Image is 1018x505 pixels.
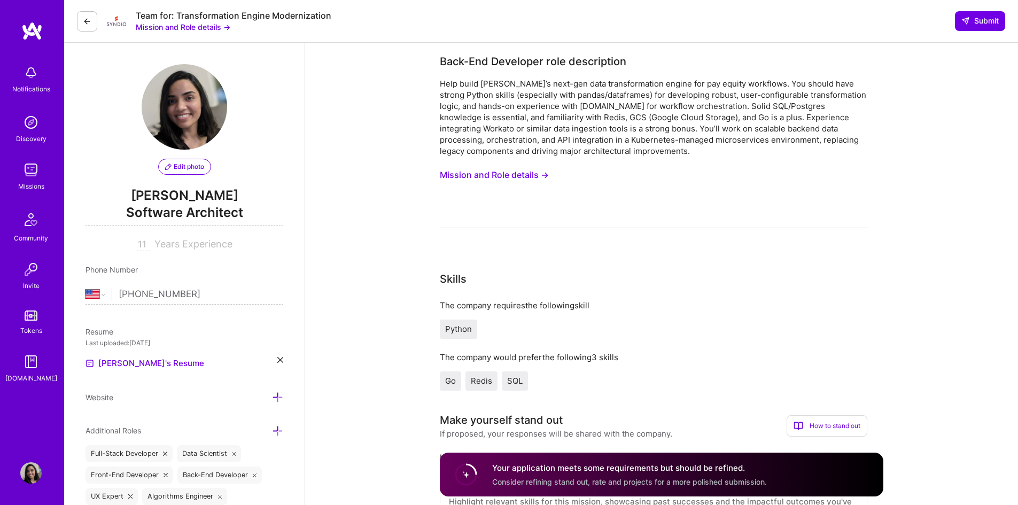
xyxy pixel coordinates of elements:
button: Submit [955,11,1005,30]
i: icon BookOpen [794,421,803,431]
div: Team for: Transformation Engine Modernization [136,10,331,21]
div: Make yourself stand out [440,412,563,428]
img: bell [20,62,42,83]
h4: Your application meets some requirements but should be refined. [492,462,767,473]
div: Missions [18,181,44,192]
div: Discovery [16,133,46,144]
i: icon Close [163,452,167,456]
div: The company would prefer the following 3 skills [440,352,867,363]
button: Mission and Role details → [136,21,230,33]
div: Invite [23,280,40,291]
img: Community [18,207,44,232]
div: UX Expert [86,488,138,505]
img: Invite [20,259,42,280]
span: [PERSON_NAME] [86,188,283,204]
div: Community [14,232,48,244]
span: Years Experience [154,238,232,250]
div: Full-Stack Developer [86,445,173,462]
span: Additional Roles [86,426,141,435]
div: Front-End Developer [86,467,173,484]
div: Algorithms Engineer [142,488,228,505]
i: icon PencilPurple [165,164,172,170]
img: discovery [20,112,42,133]
span: Python [445,324,472,334]
label: How are your skills and experience relevant to this mission? [440,452,867,463]
i: icon Close [128,494,133,499]
a: User Avatar [18,462,44,484]
i: icon Close [253,473,257,477]
span: Submit [961,15,999,26]
img: logo [21,21,43,41]
img: tokens [25,310,37,321]
div: Notifications [12,83,50,95]
span: Website [86,393,113,402]
i: icon Close [232,452,236,456]
div: The company requires the following skill [440,300,867,311]
span: Resume [86,327,113,336]
span: SQL [507,376,523,386]
span: Go [445,376,456,386]
div: Data Scientist [177,445,242,462]
button: Mission and Role details → [440,165,549,185]
div: [DOMAIN_NAME] [5,372,57,384]
i: icon LeftArrowDark [83,17,91,26]
div: Tokens [20,325,42,336]
img: Resume [86,359,94,368]
img: guide book [20,351,42,372]
div: Last uploaded: [DATE] [86,337,283,348]
div: Skills [440,271,467,287]
span: Consider refining stand out, rate and projects for a more polished submission. [492,477,767,486]
img: teamwork [20,159,42,181]
i: icon Close [277,357,283,363]
i: icon Close [164,473,168,477]
img: User Avatar [20,462,42,484]
img: Company Logo [106,11,127,32]
div: Back-End Developer role description [440,53,626,69]
img: User Avatar [142,64,227,150]
input: +1 (000) 000-0000 [119,279,283,310]
span: Phone Number [86,265,138,274]
i: icon Close [218,494,222,499]
div: Back-End Developer [177,467,262,484]
i: icon SendLight [961,17,970,25]
span: Edit photo [165,162,204,172]
a: [PERSON_NAME]'s Resume [86,357,204,370]
span: Redis [471,376,492,386]
button: Edit photo [158,159,211,175]
span: Software Architect [86,204,283,226]
div: How to stand out [787,415,867,437]
div: Help build [PERSON_NAME]’s next-gen data transformation engine for pay equity workflows. You shou... [440,78,867,157]
div: If proposed, your responses will be shared with the company. [440,428,672,439]
input: XX [137,238,150,251]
